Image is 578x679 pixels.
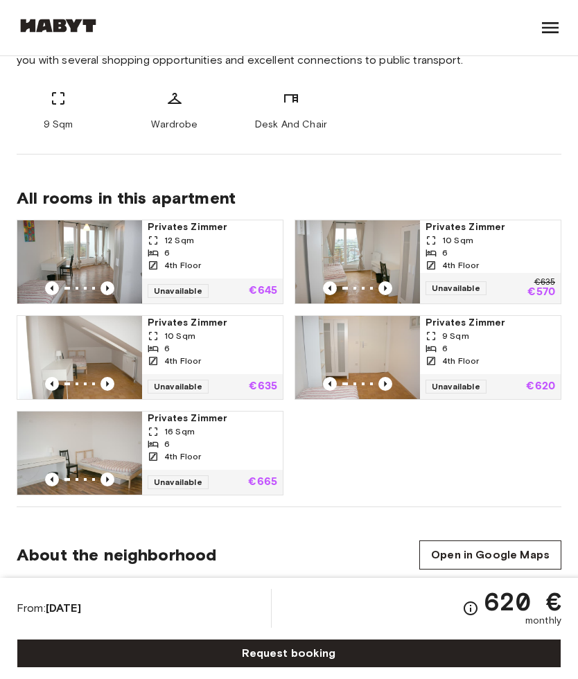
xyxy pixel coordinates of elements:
span: Desk And Chair [255,118,327,132]
span: monthly [525,614,561,628]
span: 10 Sqm [442,234,473,247]
span: Privates Zimmer [148,316,277,330]
span: 4th Floor [164,259,201,272]
img: Habyt [17,19,100,33]
span: Unavailable [148,475,209,489]
p: €620 [526,381,555,392]
span: 6 [164,438,170,450]
span: 9 Sqm [442,330,469,342]
span: From: [17,601,81,616]
span: 4th Floor [442,259,479,272]
span: 6 [164,342,170,355]
button: Previous image [45,281,59,295]
img: Marketing picture of unit DE-01-120-06M [17,220,142,303]
button: Previous image [378,281,392,295]
span: Privates Zimmer [426,316,555,330]
span: Wardrobe [151,118,198,132]
span: Privates Zimmer [426,220,555,234]
span: Unavailable [148,284,209,298]
button: Previous image [323,377,337,391]
img: Marketing picture of unit DE-01-120-03M [17,316,142,399]
a: Marketing picture of unit DE-01-120-03MPrevious imagePrevious imagePrivates Zimmer10 Sqm64th Floo... [17,315,283,400]
button: Previous image [45,473,59,486]
span: 10 Sqm [164,330,195,342]
button: Previous image [323,281,337,295]
span: 4th Floor [164,450,201,463]
a: Marketing picture of unit DE-01-120-05MPrevious imagePrevious imagePrivates Zimmer10 Sqm64th Floo... [295,220,561,304]
button: Previous image [378,377,392,391]
button: Previous image [100,473,114,486]
span: 12 Sqm [164,234,194,247]
img: Marketing picture of unit DE-01-120-05M [295,220,420,303]
img: Marketing picture of unit DE-01-120-02M [295,316,420,399]
img: Marketing picture of unit DE-01-120-01M [17,412,142,495]
span: 4th Floor [442,355,479,367]
button: Previous image [100,377,114,391]
span: Unavailable [148,380,209,394]
span: Unavailable [426,281,487,295]
p: €635 [534,279,555,287]
svg: Check cost overview for full price breakdown. Please note that discounts apply to new joiners onl... [462,600,479,617]
b: [DATE] [46,601,81,615]
p: €645 [249,285,277,297]
span: All rooms in this apartment [17,188,561,209]
span: 4th Floor [164,355,201,367]
span: About the neighborhood [17,545,216,565]
button: Previous image [45,377,59,391]
p: €570 [527,287,555,298]
span: Privates Zimmer [148,412,277,425]
a: Marketing picture of unit DE-01-120-06MPrevious imagePrevious imagePrivates Zimmer12 Sqm64th Floo... [17,220,283,304]
a: Open in Google Maps [419,540,561,570]
span: 620 € [484,589,561,614]
button: Previous image [100,281,114,295]
a: Marketing picture of unit DE-01-120-01MPrevious imagePrevious imagePrivates Zimmer16 Sqm64th Floo... [17,411,283,495]
span: 6 [442,342,448,355]
span: 9 Sqm [44,118,73,132]
span: 16 Sqm [164,425,195,438]
span: Unavailable [426,380,487,394]
p: €665 [248,477,277,488]
span: 6 [442,247,448,259]
span: 6 [164,247,170,259]
a: Request booking [17,639,561,668]
a: Marketing picture of unit DE-01-120-02MPrevious imagePrevious imagePrivates Zimmer9 Sqm64th Floor... [295,315,561,400]
p: €635 [249,381,277,392]
span: Privates Zimmer [148,220,277,234]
